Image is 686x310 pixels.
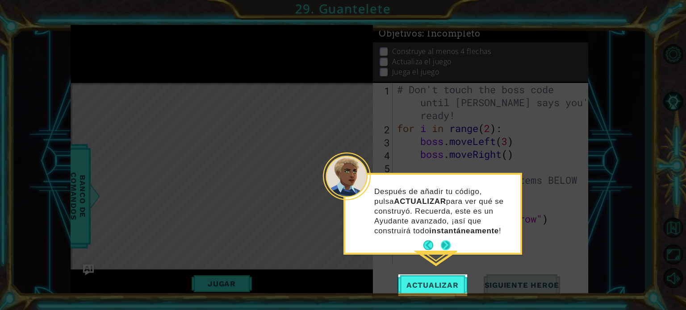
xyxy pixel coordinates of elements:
strong: instantáneamente [429,227,499,235]
p: Después de añadir tu código, pulsa para ver qué se construyó. Recuerda, este es un Ayudante avanz... [374,186,514,236]
button: Next [440,240,451,251]
span: Actualizar [397,281,468,289]
button: Actualizar [397,274,468,296]
button: Back [423,240,441,250]
strong: ACTUALIZAR [394,197,446,205]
